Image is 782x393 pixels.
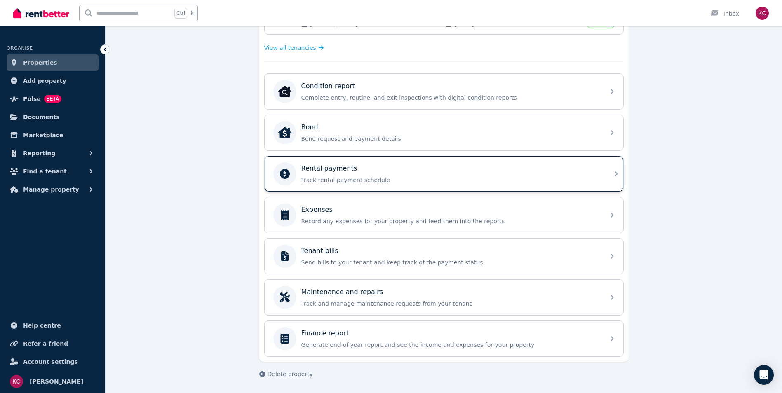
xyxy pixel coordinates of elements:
a: Tenant billsSend bills to your tenant and keep track of the payment status [265,239,623,274]
p: Track rental payment schedule [301,176,600,184]
span: Refer a friend [23,339,68,349]
a: Documents [7,109,99,125]
span: Marketplace [23,130,63,140]
a: Condition reportCondition reportComplete entry, routine, and exit inspections with digital condit... [265,74,623,109]
span: Help centre [23,320,61,330]
a: Maintenance and repairsTrack and manage maintenance requests from your tenant [265,280,623,315]
p: Bond request and payment details [301,135,600,143]
a: View all tenancies [264,44,324,52]
span: Account settings [23,357,78,367]
button: Find a tenant [7,163,99,180]
p: Send bills to your tenant and keep track of the payment status [301,258,600,267]
img: Bond [278,126,291,139]
span: Documents [23,112,60,122]
img: RentBetter [13,7,69,19]
img: Condition report [278,85,291,98]
a: Add property [7,73,99,89]
a: Account settings [7,353,99,370]
p: Rental payments [301,164,357,173]
p: Condition report [301,81,355,91]
button: Delete property [259,370,313,378]
p: Bond [301,122,318,132]
a: PulseBETA [7,91,99,107]
a: Finance reportGenerate end-of-year report and see the income and expenses for your property [265,321,623,356]
span: Delete property [268,370,313,378]
p: Record any expenses for your property and feed them into the reports [301,217,600,225]
a: BondBondBond request and payment details [265,115,623,150]
span: Add property [23,76,66,86]
p: Complete entry, routine, and exit inspections with digital condition reports [301,94,600,102]
a: Refer a friend [7,335,99,352]
a: Rental paymentsTrack rental payment schedule [265,156,623,192]
span: [PERSON_NAME] [30,377,83,386]
span: Pulse [23,94,41,104]
p: Track and manage maintenance requests from your tenant [301,299,600,308]
img: Krystal Carew [756,7,769,20]
p: Tenant bills [301,246,338,256]
p: Expenses [301,205,333,215]
a: Properties [7,54,99,71]
p: Finance report [301,328,349,338]
a: Help centre [7,317,99,334]
span: Manage property [23,185,79,194]
span: Ctrl [174,8,187,19]
p: Generate end-of-year report and see the income and expenses for your property [301,341,600,349]
span: Reporting [23,148,55,158]
div: Inbox [710,9,739,18]
span: ORGANISE [7,45,33,51]
button: Reporting [7,145,99,161]
p: Maintenance and repairs [301,287,383,297]
a: ExpensesRecord any expenses for your property and feed them into the reports [265,197,623,233]
span: BETA [44,95,61,103]
div: Open Intercom Messenger [754,365,774,385]
span: k [190,10,193,16]
button: Manage property [7,181,99,198]
span: Find a tenant [23,166,67,176]
a: Marketplace [7,127,99,143]
span: Properties [23,58,57,68]
img: Krystal Carew [10,375,23,388]
span: View all tenancies [264,44,316,52]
